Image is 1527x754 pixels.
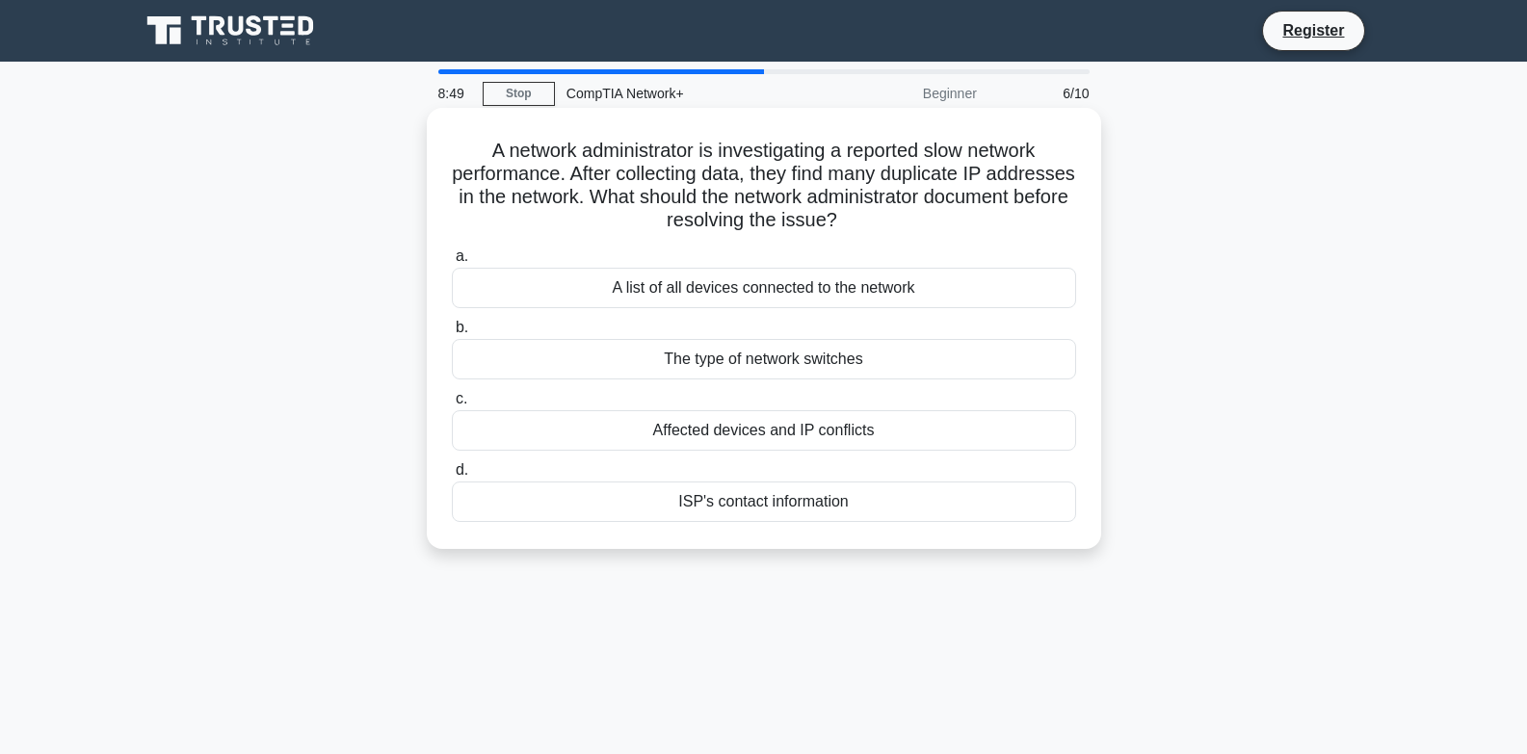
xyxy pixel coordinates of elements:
h5: A network administrator is investigating a reported slow network performance. After collecting da... [450,139,1078,233]
div: Affected devices and IP conflicts [452,410,1076,451]
span: c. [456,390,467,406]
a: Stop [483,82,555,106]
div: The type of network switches [452,339,1076,379]
div: Beginner [820,74,988,113]
div: 8:49 [427,74,483,113]
span: d. [456,461,468,478]
span: a. [456,247,468,264]
span: b. [456,319,468,335]
div: A list of all devices connected to the network [452,268,1076,308]
a: Register [1271,18,1356,42]
div: 6/10 [988,74,1101,113]
div: CompTIA Network+ [555,74,820,113]
div: ISP's contact information [452,481,1076,522]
